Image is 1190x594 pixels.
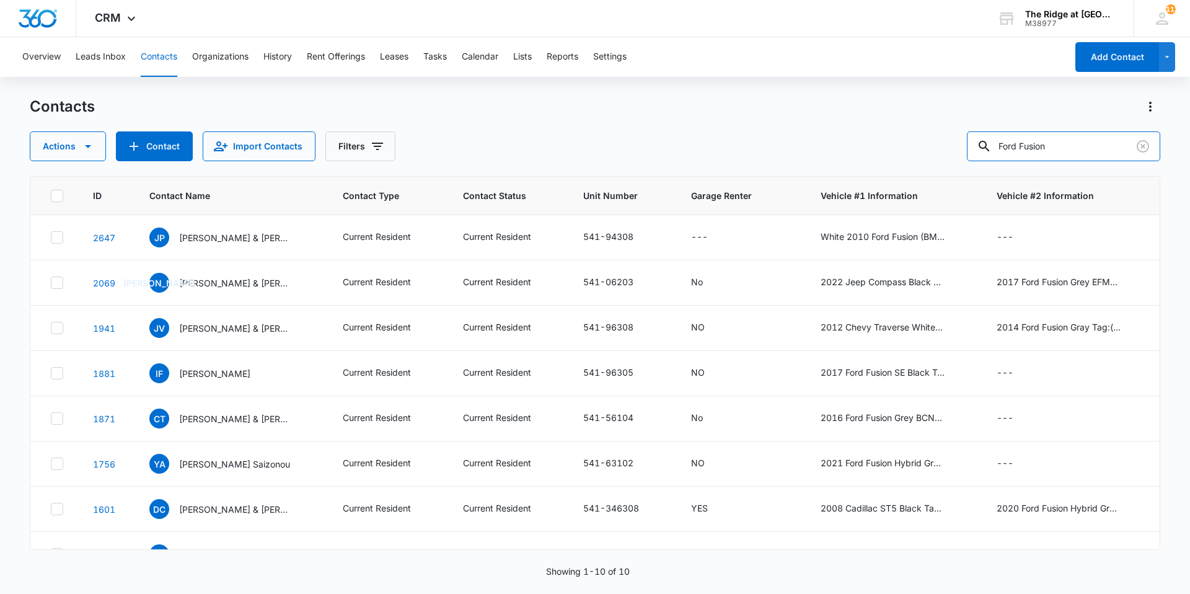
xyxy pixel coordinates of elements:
div: Unit Number - 541-96305 - Select to Edit Field [583,366,656,381]
div: --- [691,230,708,245]
div: Garage Renter - NO - Select to Edit Field [691,456,727,471]
div: --- [691,547,708,562]
div: 2020 Ford Fusion Hybrid Grey Tag; 298090 [997,502,1121,515]
p: [PERSON_NAME] [179,367,250,380]
div: YES [691,502,708,515]
span: Contact Name [149,189,295,202]
p: [PERSON_NAME] & [PERSON_NAME] [179,231,291,244]
div: 2008 Cadillac ST5 Black Tag: CMO-EZ1 [821,502,945,515]
button: Contacts [141,37,177,77]
div: Vehicle #2 Information - 2022 Ford Transit, White, DRG-X72 * High point Truck - Select to Edit Field [997,547,1143,562]
div: Contact Name - Yvon A. Saizonou - Select to Edit Field [149,454,312,474]
div: Current Resident [463,502,531,515]
div: Vehicle #1 Information - 2016 Ford Fusion Grey BCN-1457 - Select to Edit Field [821,411,967,426]
div: Current Resident [343,366,411,379]
button: Lists [513,37,532,77]
p: [PERSON_NAME] Saizonou [179,458,290,471]
div: Current Resident [463,230,531,243]
span: JP [149,228,169,247]
div: 541-346305 [583,547,639,560]
div: No [691,411,703,424]
div: Contact Status - Current Resident - Select to Edit Field [463,366,553,381]
button: Organizations [192,37,249,77]
div: Contact Status - Current Resident - Select to Edit Field [463,502,553,516]
div: Unit Number - 541-346308 - Select to Edit Field [583,502,661,516]
p: [PERSON_NAME] & [PERSON_NAME] [179,322,291,335]
div: Vehicle #1 Information - 2008 Cadillac ST5 Black Tag: CMO-EZ1 - Select to Edit Field [821,502,967,516]
div: Contact Name - James Volpe & Alissa Volpe - Select to Edit Field [149,318,313,338]
div: Garage Renter - - Select to Edit Field [691,230,730,245]
button: Leads Inbox [76,37,126,77]
input: Search Contacts [967,131,1160,161]
div: --- [997,456,1013,471]
div: Vehicle #2 Information - 2014 Ford Fusion Gray Tag:(DCU-100) - Select to Edit Field [997,321,1143,335]
p: [PERSON_NAME] & [PERSON_NAME] [179,277,291,290]
div: Current Resident [343,230,411,243]
div: Vehicle #2 Information - - Select to Edit Field [997,366,1036,381]
div: Current Resident [463,321,531,334]
div: Contact Name - Ian French - Select to Edit Field [149,363,273,383]
div: 2022 Ford Transit, White, DRG-X72 * High point Truck [997,547,1121,560]
div: Current Resident [463,366,531,379]
div: Contact Type - Current Resident - Select to Edit Field [343,321,433,335]
div: Contact Status - Current Resident - Select to Edit Field [463,275,553,290]
span: CT [149,409,169,428]
div: NO [691,456,705,469]
button: Filters [325,131,395,161]
div: Current Resident [463,275,531,288]
span: CRM [95,11,121,24]
a: Navigate to contact details page for Joshua Paulson & Alexis Paulson [93,233,115,243]
div: Contact Name - Chris Thorpe & Allarae Thorpe - Select to Edit Field [149,409,313,428]
div: Current Resident [463,411,531,424]
div: Unit Number - 541-346305 - Select to Edit Field [583,547,661,562]
div: 541-56104 [583,411,633,424]
div: 2016 Ford Fusion Grey BCN-1457 [821,411,945,424]
div: Current Resident [343,547,411,560]
div: --- [997,366,1013,381]
button: Add Contact [116,131,193,161]
span: [PERSON_NAME] [149,273,169,293]
div: NO [691,321,705,334]
div: 2012 Ford Fusion, Silver, EOY-245 [821,547,945,560]
div: account name [1025,9,1116,19]
button: History [263,37,292,77]
div: Vehicle #2 Information - - Select to Edit Field [997,456,1036,471]
div: Contact Status - Current Resident - Select to Edit Field [463,456,553,471]
div: 2022 Jeep Compass Black JAFILMS [821,275,945,288]
div: 2021 Ford Fusion Hybrid Grey Tag: (CLH-D22) [821,456,945,469]
button: Clear [1133,136,1153,156]
div: Contact Name - Joshua Paulson & Alexis Paulson - Select to Edit Field [149,228,313,247]
div: Contact Type - Current Resident - Select to Edit Field [343,411,433,426]
button: Overview [22,37,61,77]
div: Garage Renter - No - Select to Edit Field [691,275,725,290]
div: 541-63102 [583,456,633,469]
div: 2014 Ford Fusion Gray Tag:(DCU-100) [997,321,1121,334]
div: Unit Number - 541-63102 - Select to Edit Field [583,456,656,471]
div: --- [997,411,1013,426]
span: JV [149,318,169,338]
span: Garage Renter [691,189,791,202]
div: Vehicle #2 Information - - Select to Edit Field [997,411,1036,426]
h1: Contacts [30,97,95,116]
div: Contact Type - Current Resident - Select to Edit Field [343,366,433,381]
a: Navigate to contact details page for Ian French [93,368,115,379]
a: Navigate to contact details page for Dominick Christensen & Isaiah Nicolas Montoya & Jeffrey Gord... [93,504,115,515]
p: Showing 1-10 of 10 [546,565,630,578]
div: Contact Name - Jadyn Anderson & Andrew Wiersema - Select to Edit Field [149,273,313,293]
div: 2012 Chevy Traverse White Tag: (CPK-V01) [821,321,945,334]
div: Current Resident [343,275,411,288]
div: Garage Renter - No - Select to Edit Field [691,411,725,426]
button: Calendar [462,37,498,77]
span: Unit Number [583,189,661,202]
div: 541-96305 [583,366,633,379]
div: notifications count [1166,4,1176,14]
div: 541-94308 [583,230,633,243]
button: Import Contacts [203,131,315,161]
div: Current Resident [463,456,531,469]
div: Contact Name - Logan Cooper - Select to Edit Field [149,544,273,564]
button: Reports [547,37,578,77]
span: IF [149,363,169,383]
div: Vehicle #2 Information - 2017 Ford Fusion Grey EFM-X57 - Select to Edit Field [997,275,1143,290]
div: 2017 Ford Fusion SE Black Tag: BW76897 [821,366,945,379]
div: Vehicle #1 Information - 2012 Ford Fusion, Silver, EOY-245 - Select to Edit Field [821,547,967,562]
